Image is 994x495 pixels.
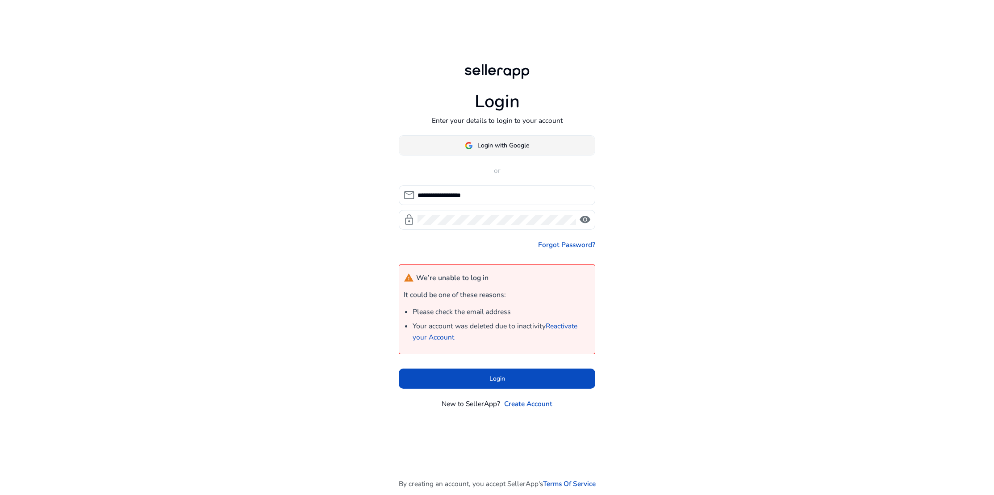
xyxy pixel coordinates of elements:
[404,290,590,301] p: It could be one of these reasons:
[90,52,97,59] img: tab_keywords_by_traffic_grey.svg
[538,239,595,250] a: Forgot Password?
[477,141,529,150] span: Login with Google
[47,53,68,59] div: Dominio
[579,214,591,226] span: visibility
[413,321,577,342] a: Reactivate your Account
[14,23,21,30] img: website_grey.svg
[23,23,128,30] div: [PERSON_NAME]: [DOMAIN_NAME]
[413,307,590,318] li: Please check the email address
[543,478,596,489] a: Terms Of Service
[404,273,489,283] h4: We’re unable to log in
[403,214,415,226] span: lock
[432,115,563,126] p: Enter your details to login to your account
[399,165,595,176] p: or
[25,14,44,21] div: v 4.0.25
[100,53,148,59] div: Keyword (traffico)
[475,91,520,113] h1: Login
[442,399,500,409] p: New to SellerApp?
[504,399,552,409] a: Create Account
[37,52,44,59] img: tab_domain_overview_orange.svg
[465,142,473,150] img: google-logo.svg
[403,189,415,201] span: mail
[14,14,21,21] img: logo_orange.svg
[399,369,595,389] button: Login
[413,321,590,343] li: Your account was deleted due to inactivity
[489,374,505,383] span: Login
[399,135,595,155] button: Login with Google
[404,273,414,283] mat-icon: warning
